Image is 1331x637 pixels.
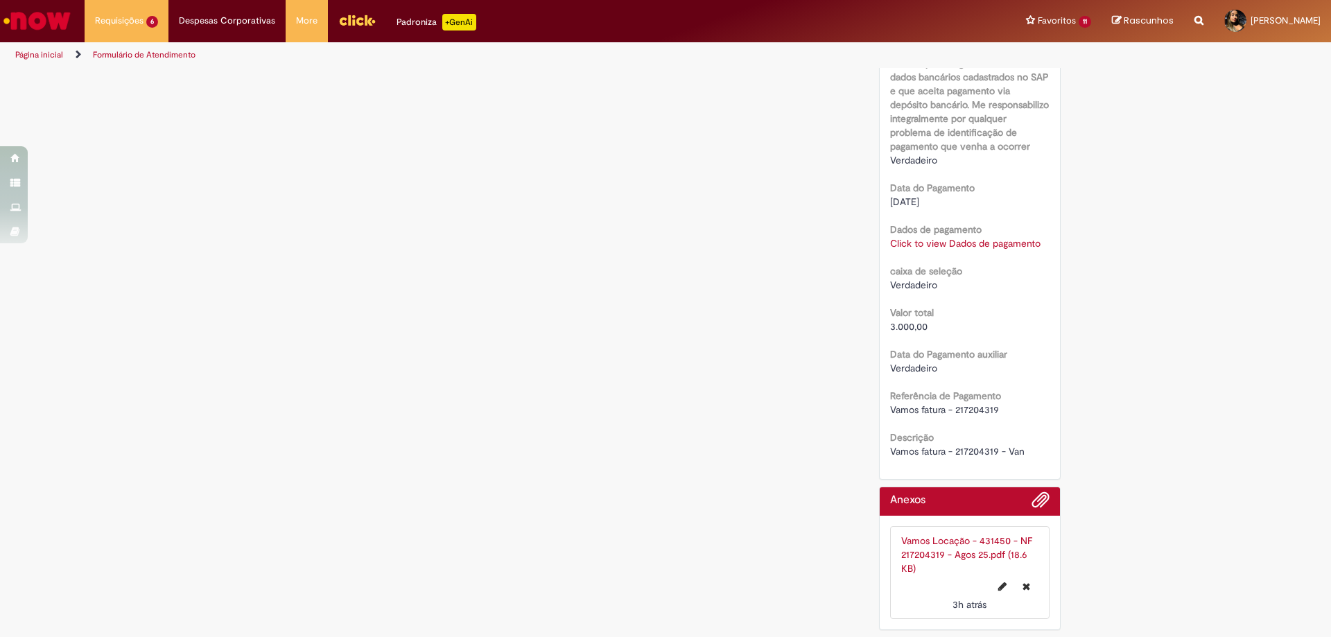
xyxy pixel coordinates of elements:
[296,14,317,28] span: More
[952,598,986,611] span: 3h atrás
[338,10,376,30] img: click_logo_yellow_360x200.png
[890,223,982,236] b: Dados de pagamento
[890,57,1049,152] b: Afirmo que o órgão credor tem dados bancários cadastrados no SAP e que aceita pagamento via depós...
[890,195,919,208] span: [DATE]
[1112,15,1174,28] a: Rascunhos
[179,14,275,28] span: Despesas Corporativas
[890,445,1025,457] span: Vamos fatura - 217204319 - Van
[890,431,934,444] b: Descrição
[15,49,63,60] a: Página inicial
[93,49,195,60] a: Formulário de Atendimento
[890,362,937,374] span: Verdadeiro
[890,237,1041,250] a: Click to view Dados de pagamento
[397,14,476,30] div: Padroniza
[1124,14,1174,27] span: Rascunhos
[146,16,158,28] span: 6
[95,14,143,28] span: Requisições
[890,265,962,277] b: caixa de seleção
[901,534,1032,575] a: Vamos Locação - 431450 - NF 217204319 - Agos 25.pdf (18.6 KB)
[890,320,928,333] span: 3.000,00
[890,494,925,507] h2: Anexos
[890,182,975,194] b: Data do Pagamento
[1251,15,1321,26] span: [PERSON_NAME]
[990,575,1015,597] button: Editar nome de arquivo Vamos Locação - 431450 - NF 217204319 - Agos 25.pdf
[10,42,877,68] ul: Trilhas de página
[1038,14,1076,28] span: Favoritos
[890,390,1001,402] b: Referência de Pagamento
[952,598,986,611] time: 28/08/2025 11:27:16
[1014,575,1038,597] button: Excluir Vamos Locação - 431450 - NF 217204319 - Agos 25.pdf
[890,154,937,166] span: Verdadeiro
[1079,16,1091,28] span: 11
[890,306,934,319] b: Valor total
[1032,491,1050,516] button: Adicionar anexos
[890,348,1007,360] b: Data do Pagamento auxiliar
[890,279,937,291] span: Verdadeiro
[890,403,999,416] span: Vamos fatura - 217204319
[442,14,476,30] p: +GenAi
[1,7,73,35] img: ServiceNow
